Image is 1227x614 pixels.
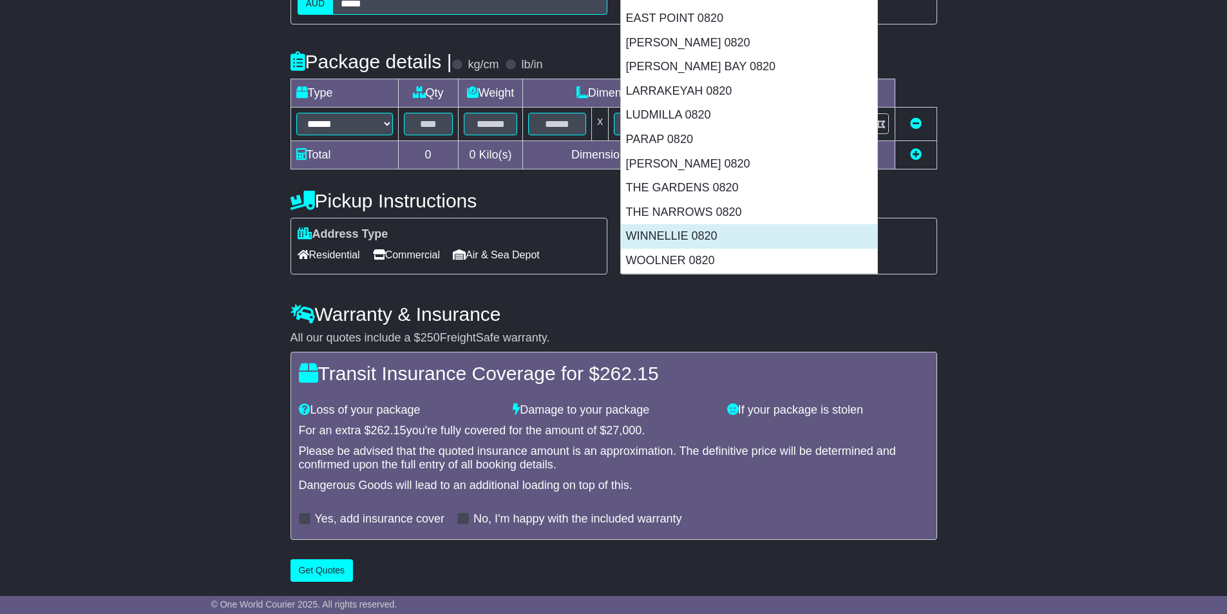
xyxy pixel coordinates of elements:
[299,424,929,438] div: For an extra $ you're fully covered for the amount of $ .
[621,249,877,273] div: WOOLNER 0820
[290,79,398,108] td: Type
[298,227,388,242] label: Address Type
[910,148,922,161] a: Add new item
[290,303,937,325] h4: Warranty & Insurance
[721,403,935,417] div: If your package is stolen
[523,141,763,169] td: Dimensions in Centimetre(s)
[521,58,542,72] label: lb/in
[290,331,937,345] div: All our quotes include a $ FreightSafe warranty.
[621,200,877,225] div: THE NARROWS 0820
[621,55,877,79] div: [PERSON_NAME] BAY 0820
[299,445,929,472] div: Please be advised that the quoted insurance amount is an approximation. The definitive price will...
[371,424,406,437] span: 262.15
[621,176,877,200] div: THE GARDENS 0820
[592,108,609,141] td: x
[621,79,877,104] div: LARRAKEYAH 0820
[621,6,877,31] div: EAST POINT 0820
[458,79,523,108] td: Weight
[621,103,877,128] div: LUDMILLA 0820
[290,51,452,72] h4: Package details |
[621,224,877,249] div: WINNELLIE 0820
[315,512,444,526] label: Yes, add insurance cover
[621,31,877,55] div: [PERSON_NAME] 0820
[211,599,397,609] span: © One World Courier 2025. All rights reserved.
[453,245,540,265] span: Air & Sea Depot
[290,190,607,211] h4: Pickup Instructions
[621,128,877,152] div: PARAP 0820
[298,245,360,265] span: Residential
[290,559,354,582] button: Get Quotes
[469,148,475,161] span: 0
[398,141,458,169] td: 0
[473,512,682,526] label: No, I'm happy with the included warranty
[299,363,929,384] h4: Transit Insurance Coverage for $
[421,331,440,344] span: 250
[292,403,507,417] div: Loss of your package
[398,79,458,108] td: Qty
[290,141,398,169] td: Total
[373,245,440,265] span: Commercial
[299,479,929,493] div: Dangerous Goods will lead to an additional loading on top of this.
[606,424,642,437] span: 27,000
[468,58,499,72] label: kg/cm
[523,79,763,108] td: Dimensions (L x W x H)
[458,141,523,169] td: Kilo(s)
[621,152,877,177] div: [PERSON_NAME] 0820
[600,363,659,384] span: 262.15
[506,403,721,417] div: Damage to your package
[910,117,922,130] a: Remove this item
